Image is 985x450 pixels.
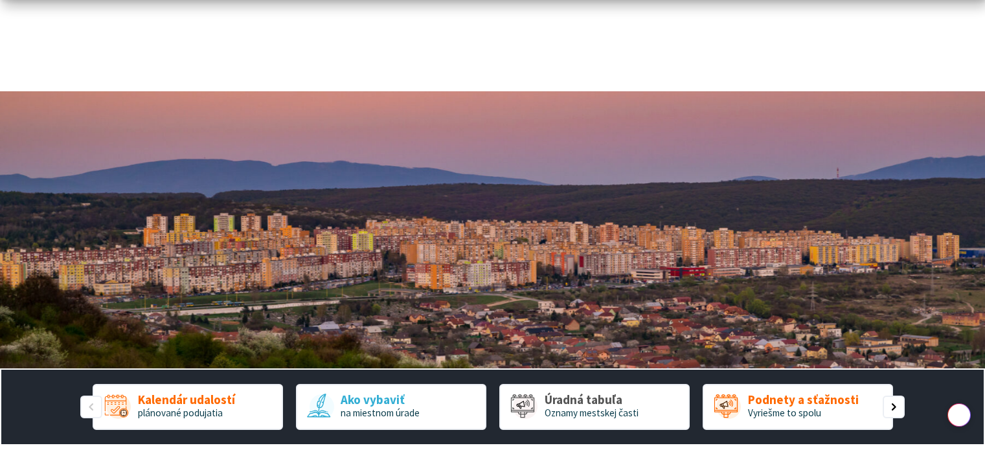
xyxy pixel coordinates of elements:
span: plánované podujatia [138,407,223,419]
span: Oznamy mestskej časti [545,407,639,419]
span: Úradná tabuľa [545,393,639,407]
span: Vyriešme to spolu [748,407,821,419]
a: Kalendár udalostí plánované podujatia [93,384,283,429]
span: Kalendár udalostí [138,393,235,407]
a: Podnety a sťažnosti Vyriešme to spolu [703,384,893,429]
div: 1 / 5 [93,384,283,429]
div: 2 / 5 [296,384,486,429]
div: 4 / 5 [703,384,893,429]
div: Nasledujúci slajd [883,396,905,418]
span: na miestnom úrade [341,407,420,419]
span: Ako vybaviť [341,393,420,407]
span: Podnety a sťažnosti [748,393,859,407]
a: Úradná tabuľa Oznamy mestskej časti [499,384,690,429]
div: Predošlý slajd [80,396,102,418]
div: 3 / 5 [499,384,690,429]
a: Ako vybaviť na miestnom úrade [296,384,486,429]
